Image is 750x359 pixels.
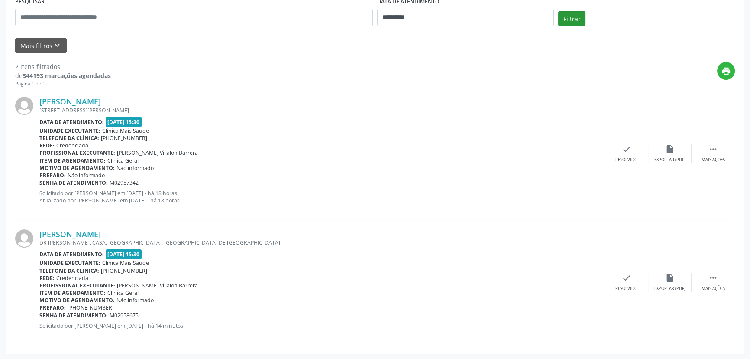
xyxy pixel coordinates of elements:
span: M02958675 [110,312,139,319]
div: [STREET_ADDRESS][PERSON_NAME] [39,107,605,114]
span: Clinica Geral [107,289,139,297]
i:  [708,144,718,154]
button: Filtrar [558,11,585,26]
strong: 344193 marcações agendadas [23,72,111,80]
b: Preparo: [39,172,66,179]
span: M02957342 [110,179,139,186]
p: Solicitado por [PERSON_NAME] em [DATE] - há 18 horas Atualizado por [PERSON_NAME] em [DATE] - há ... [39,189,605,204]
b: Senha de atendimento: [39,179,108,186]
span: [PERSON_NAME] Villalon Barrera [117,282,198,289]
span: [PHONE_NUMBER] [68,304,114,311]
span: Clinica Mais Saude [102,127,149,134]
button: Mais filtroskeyboard_arrow_down [15,38,67,53]
img: img [15,229,33,248]
span: Não informado [116,297,154,304]
span: Não informado [68,172,105,179]
b: Senha de atendimento: [39,312,108,319]
b: Profissional executante: [39,149,115,157]
a: [PERSON_NAME] [39,97,101,106]
b: Unidade executante: [39,259,100,267]
i: check [622,144,631,154]
div: 2 itens filtrados [15,62,111,71]
span: Credenciada [56,274,88,282]
span: [DATE] 15:30 [106,249,142,259]
b: Motivo de agendamento: [39,297,115,304]
span: Clinica Mais Saude [102,259,149,267]
div: Resolvido [615,286,637,292]
i: print [721,66,731,76]
b: Item de agendamento: [39,289,106,297]
b: Preparo: [39,304,66,311]
div: de [15,71,111,80]
span: Não informado [116,164,154,172]
div: Exportar (PDF) [654,157,685,163]
b: Data de atendimento: [39,118,104,126]
i: check [622,273,631,283]
i: insert_drive_file [665,144,675,154]
b: Telefone da clínica: [39,134,99,142]
b: Motivo de agendamento: [39,164,115,172]
div: Página 1 de 1 [15,80,111,88]
span: Credenciada [56,142,88,149]
span: Clinica Geral [107,157,139,164]
div: Exportar (PDF) [654,286,685,292]
i: keyboard_arrow_down [52,41,62,50]
b: Telefone da clínica: [39,267,99,274]
b: Rede: [39,142,55,149]
span: [PHONE_NUMBER] [101,267,147,274]
b: Data de atendimento: [39,251,104,258]
div: Mais ações [702,286,725,292]
span: [DATE] 15:30 [106,117,142,127]
div: DR [PERSON_NAME], CASA, [GEOGRAPHIC_DATA], [GEOGRAPHIC_DATA] DE [GEOGRAPHIC_DATA] [39,239,605,246]
a: [PERSON_NAME] [39,229,101,239]
b: Profissional executante: [39,282,115,289]
div: Mais ações [702,157,725,163]
div: Resolvido [615,157,637,163]
button: print [717,62,735,80]
i: insert_drive_file [665,273,675,283]
span: [PHONE_NUMBER] [101,134,147,142]
b: Unidade executante: [39,127,100,134]
p: Solicitado por [PERSON_NAME] em [DATE] - há 14 minutos [39,322,605,330]
b: Rede: [39,274,55,282]
b: Item de agendamento: [39,157,106,164]
span: [PERSON_NAME] Villalon Barrera [117,149,198,157]
i:  [708,273,718,283]
img: img [15,97,33,115]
